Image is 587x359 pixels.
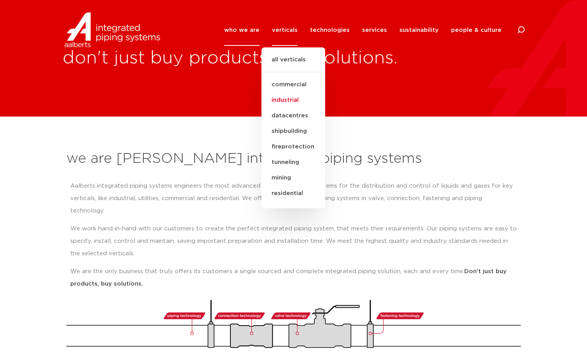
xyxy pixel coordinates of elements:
[362,14,387,46] a: services
[66,150,521,168] h2: we are [PERSON_NAME] integrated piping systems
[261,170,325,186] a: mining
[261,55,325,72] a: all verticals
[261,139,325,155] a: fireprotection
[261,108,325,124] a: datacentres
[70,180,517,217] p: Aalberts integrated piping systems engineers the most advanced integrated piping systems for the ...
[261,77,325,92] a: commercial
[261,155,325,170] a: tunneling
[261,92,325,108] a: industrial
[451,14,502,46] a: people & culture
[70,223,517,260] p: We work hand-in-hand with our customers to create the perfect integrated piping system, that meet...
[261,124,325,139] a: shipbuilding
[224,14,502,46] nav: Menu
[399,14,439,46] a: sustainability
[70,265,517,290] p: We are the only business that truly offers its customers a single sourced and complete integrated...
[224,14,260,46] a: who we are
[272,14,298,46] a: verticals
[261,47,325,208] ul: verticals
[261,186,325,201] a: residential
[310,14,350,46] a: technologies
